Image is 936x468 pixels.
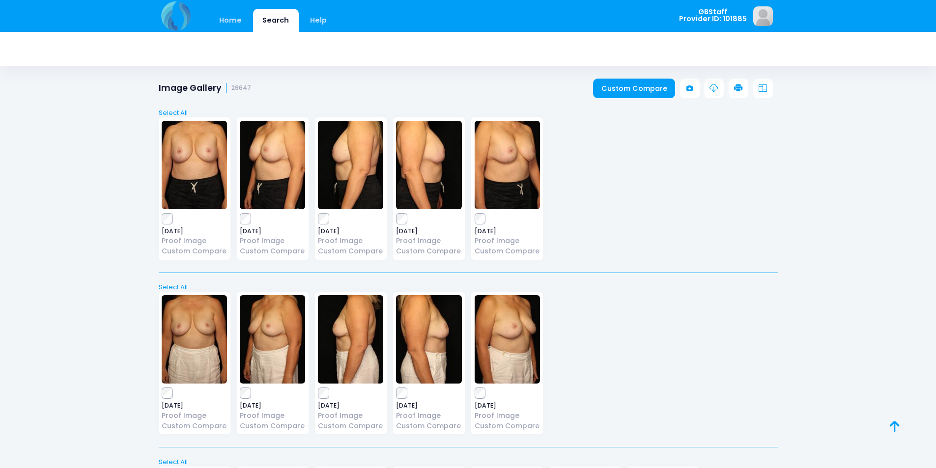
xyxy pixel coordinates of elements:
[240,121,305,209] img: image
[475,246,540,256] a: Custom Compare
[318,228,383,234] span: [DATE]
[396,236,461,246] a: Proof Image
[753,6,773,26] img: image
[318,236,383,246] a: Proof Image
[240,246,305,256] a: Custom Compare
[318,121,383,209] img: image
[475,421,540,431] a: Custom Compare
[162,421,227,431] a: Custom Compare
[240,295,305,384] img: image
[679,8,747,23] span: GBStaff Provider ID: 101885
[396,421,461,431] a: Custom Compare
[162,236,227,246] a: Proof Image
[593,79,675,98] a: Custom Compare
[318,411,383,421] a: Proof Image
[300,9,336,32] a: Help
[240,403,305,409] span: [DATE]
[155,282,781,292] a: Select All
[155,457,781,467] a: Select All
[162,246,227,256] a: Custom Compare
[318,246,383,256] a: Custom Compare
[318,421,383,431] a: Custom Compare
[475,236,540,246] a: Proof Image
[210,9,252,32] a: Home
[318,403,383,409] span: [DATE]
[231,84,251,92] small: 29647
[240,421,305,431] a: Custom Compare
[475,411,540,421] a: Proof Image
[240,228,305,234] span: [DATE]
[162,295,227,384] img: image
[475,228,540,234] span: [DATE]
[318,295,383,384] img: image
[396,411,461,421] a: Proof Image
[253,9,299,32] a: Search
[475,403,540,409] span: [DATE]
[396,403,461,409] span: [DATE]
[162,403,227,409] span: [DATE]
[475,295,540,384] img: image
[396,121,461,209] img: image
[240,236,305,246] a: Proof Image
[162,121,227,209] img: image
[162,228,227,234] span: [DATE]
[159,83,252,93] h1: Image Gallery
[155,108,781,118] a: Select All
[396,228,461,234] span: [DATE]
[240,411,305,421] a: Proof Image
[396,246,461,256] a: Custom Compare
[475,121,540,209] img: image
[396,295,461,384] img: image
[162,411,227,421] a: Proof Image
